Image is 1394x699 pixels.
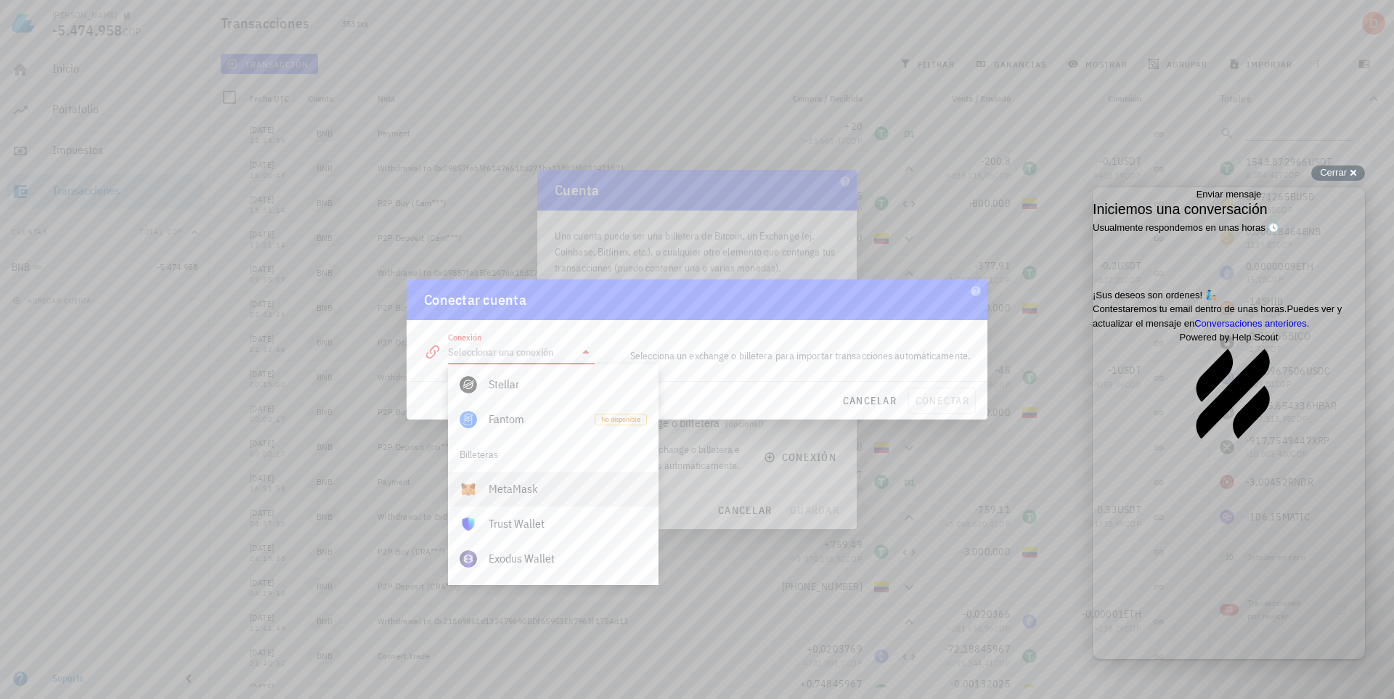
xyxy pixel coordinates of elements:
[1093,187,1365,659] iframe: To enrich screen reader interactions, please activate Accessibility in Grammarly extension settings
[1320,167,1347,178] span: Cerrar
[448,437,659,472] div: Billeteras
[489,517,647,531] div: Trust Wallet
[489,482,647,496] div: MetaMask
[842,394,897,407] span: cancelar
[836,388,902,414] button: cancelar
[603,339,979,372] div: Selecciona un exchange o billetera para importar transacciones automáticamente.
[448,340,574,364] input: Seleccionar una conexión
[448,332,481,343] label: Conexión
[1311,165,1365,181] button: Cerrar
[489,552,647,565] div: Exodus Wallet
[489,412,583,426] div: Fantom
[601,414,640,425] span: No disponible
[489,377,647,391] div: Stellar
[424,288,526,311] div: Conectar cuenta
